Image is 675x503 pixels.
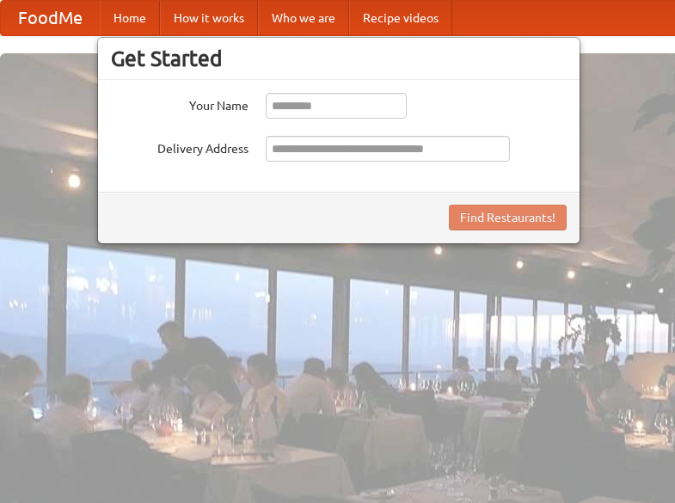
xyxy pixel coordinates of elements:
[1,1,100,35] a: FoodMe
[111,93,249,114] label: Your Name
[258,1,349,35] a: Who we are
[111,136,249,157] label: Delivery Address
[100,1,160,35] a: Home
[111,46,567,71] h3: Get Started
[349,1,452,35] a: Recipe videos
[449,205,567,230] button: Find Restaurants!
[160,1,258,35] a: How it works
